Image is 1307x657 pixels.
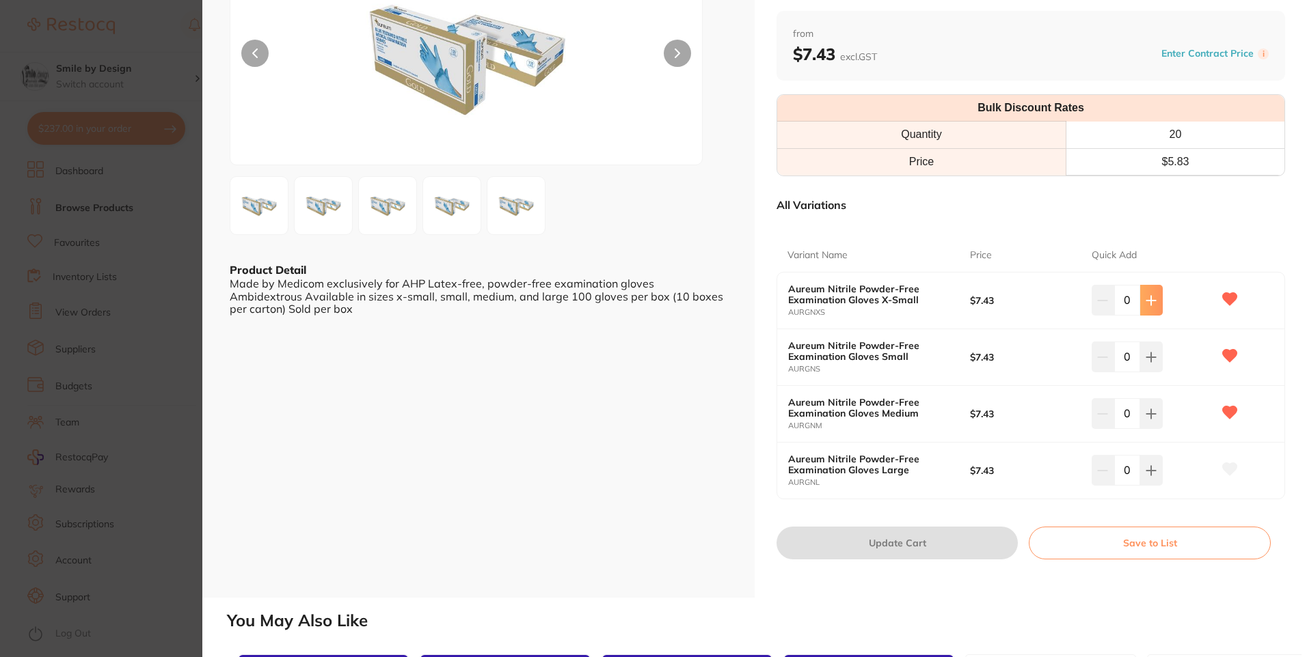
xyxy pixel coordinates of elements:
b: $7.43 [970,295,1079,306]
img: MjE1MA [427,181,476,230]
button: Enter Contract Price [1157,47,1258,60]
label: i [1258,48,1269,59]
th: Bulk Discount Rates [777,95,1284,122]
span: from [793,27,1269,41]
b: Aureum Nitrile Powder-Free Examination Gloves Medium [788,397,952,419]
img: MjE0OA [299,181,348,230]
button: Save to List [1029,527,1271,559]
small: AURGNS [788,365,970,374]
div: Made by Medicom exclusively for AHP Latex-free, powder-free examination gloves Ambidextrous Avail... [230,277,727,315]
small: AURGNM [788,421,970,430]
b: Aureum Nitrile Powder-Free Examination Gloves Small [788,340,952,362]
b: Aureum Nitrile Powder-Free Examination Gloves Large [788,453,952,475]
p: All Variations [777,198,846,212]
button: Update Cart [777,527,1018,559]
b: Product Detail [230,263,306,277]
small: AURGNL [788,478,970,487]
b: Aureum Nitrile Powder-Free Examination Gloves X-Small [788,283,952,305]
b: $7.43 [970,465,1079,476]
p: Price [970,249,992,262]
img: MjE1MQ [491,181,541,230]
img: MjE0Nw [234,181,284,230]
small: AURGNXS [788,308,970,317]
p: Quick Add [1092,249,1137,262]
h2: You May Also Like [227,611,1302,630]
b: $7.43 [793,44,877,64]
b: $7.43 [970,352,1079,363]
b: $7.43 [970,408,1079,419]
p: Variant Name [787,249,848,262]
th: Quantity [777,122,1066,148]
td: Price [777,148,1066,175]
img: MjE0OQ [363,181,412,230]
th: 20 [1066,122,1285,148]
span: excl. GST [840,51,877,63]
td: $ 5.83 [1066,148,1285,175]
